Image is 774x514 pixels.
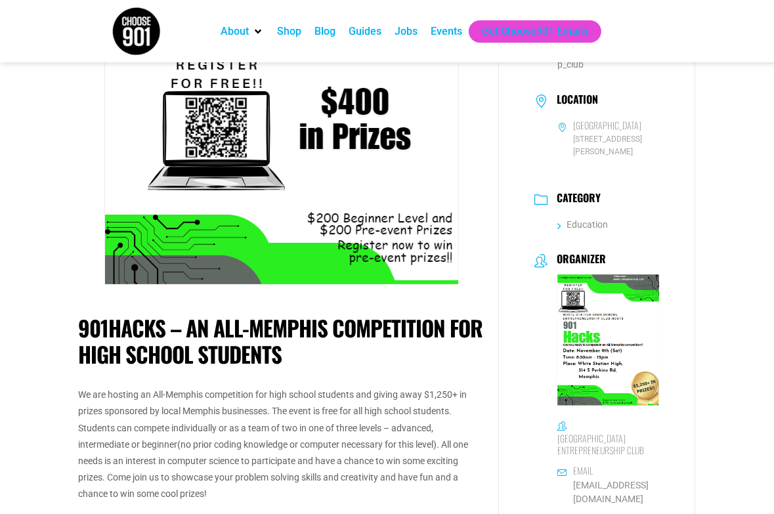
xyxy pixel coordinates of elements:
a: Jobs [395,24,418,39]
h6: [GEOGRAPHIC_DATA] Entrepreneurship Club [557,433,659,456]
img: White Station High School Entrepreneurship Club [534,274,659,406]
a: Events [431,24,462,39]
h3: Organizer [550,253,606,268]
a: Get Choose901 Emails [482,24,588,39]
div: About [214,20,270,43]
span: [STREET_ADDRESS][PERSON_NAME] [557,133,659,158]
p: We are hosting an All-Memphis competition for high school students and giving away $1,250+ in pri... [79,387,486,502]
a: About [221,24,249,39]
h6: [GEOGRAPHIC_DATA] [573,119,641,131]
a: Guides [349,24,381,39]
a: Blog [314,24,335,39]
a: Shop [277,24,301,39]
h1: 901Hacks – An All-Memphis competition for High School students [79,315,486,367]
h3: Category [550,192,601,207]
a: [EMAIL_ADDRESS][DOMAIN_NAME] [557,479,659,506]
h3: Location [550,93,598,109]
a: Education [557,219,608,230]
h6: Email [573,465,593,477]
